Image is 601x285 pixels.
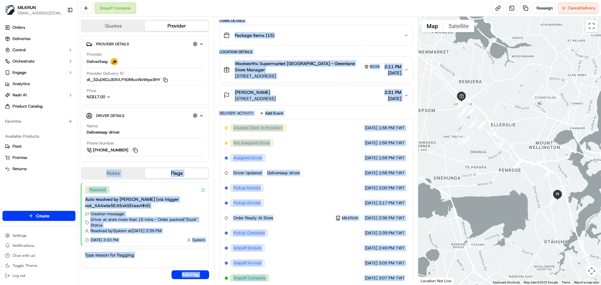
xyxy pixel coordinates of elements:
[3,231,75,240] button: Settings
[365,170,378,176] span: [DATE]
[110,58,118,65] img: delivereasy_logo.png
[379,125,405,131] span: 1:56 PM TWT
[3,56,75,66] button: Orchestrate
[13,243,34,248] span: Notifications
[467,107,475,115] div: 15
[379,170,405,176] span: 1:58 PM TWT
[458,137,466,145] div: 16
[220,85,412,105] button: [PERSON_NAME][STREET_ADDRESS]2:31 PM[DATE]
[3,68,75,78] button: Engage
[365,125,378,131] span: [DATE]
[458,99,466,107] div: 14
[3,141,75,151] button: Fleet
[513,160,521,168] div: 20
[3,45,75,55] button: Control
[5,166,73,172] a: Returns
[379,245,405,251] span: 2:49 PM TWT
[13,92,27,98] span: Nash AI
[478,121,486,129] div: 18
[379,200,405,206] span: 2:17 PM TWT
[3,90,75,100] button: Nash AI
[460,99,468,107] div: 8
[86,39,204,49] button: Provider Details
[13,70,26,75] span: Engage
[235,60,361,73] span: Woolworths Supermarket [GEOGRAPHIC_DATA] - Greenlane Store Manager
[235,73,382,79] span: [STREET_ADDRESS]
[585,20,598,32] button: Toggle fullscreen view
[3,153,75,163] button: Promise
[459,96,467,104] div: 12
[342,216,358,221] span: MILKRUN
[18,4,36,11] button: MILKRUN
[87,71,124,76] span: Provider Delivery ID
[18,11,62,16] button: [EMAIL_ADDRESS][DOMAIN_NAME]
[3,79,75,89] a: Analytics
[13,155,27,160] span: Promise
[5,144,73,149] a: Fleet
[233,275,266,281] span: Dropoff Complete
[365,245,378,251] span: [DATE]
[13,233,27,238] span: Settings
[456,94,464,103] div: 11
[370,64,380,69] span: 9039
[96,42,129,47] span: Provider Details
[93,147,128,153] span: [PHONE_NUMBER]
[543,170,552,178] div: 21
[365,140,378,146] span: [DATE]
[463,136,471,144] div: 17
[87,59,108,64] span: DeliverEasy
[550,196,558,204] div: 22
[87,140,114,146] span: Phone Number
[219,18,413,23] div: Items Details
[568,5,596,11] span: Cancel Delivery
[267,170,300,176] span: Delivereasy driver
[457,99,465,107] div: 6
[379,230,405,236] span: 2:39 PM TWT
[172,270,209,279] button: Add Flag
[13,166,27,172] span: Returns
[497,140,505,149] div: 19
[478,121,486,129] div: 1
[87,77,168,83] button: dl_32uD6Cu3I3VLP50NfuxWzWqw3HY
[145,21,208,31] button: Provider
[36,213,49,219] span: Create
[365,275,378,281] span: [DATE]
[220,25,412,45] button: Package Items (15)
[459,96,467,104] div: 13
[81,21,145,31] button: Quotes
[257,109,285,117] button: Add Event
[3,211,75,221] button: Create
[233,125,283,131] span: Created (Sent To Provider)
[365,215,378,221] span: [DATE]
[460,118,469,126] div: 3
[86,110,204,121] button: Driver Details
[493,280,520,285] button: Keyboard shortcuts
[90,211,125,217] span: Creation message:
[379,275,405,281] span: 3:07 PM TWT
[5,155,73,160] a: Promise
[235,95,276,102] span: [STREET_ADDRESS]
[85,196,205,209] div: Auto resolved by [PERSON_NAME] (via trigger not_XA4wte5EJt5xkSErasvHh9)
[96,113,124,118] span: Driver Details
[87,94,105,99] span: NZ$17.00
[524,281,558,284] span: Map data ©2025 Google
[384,89,401,95] span: 2:31 PM
[3,164,75,174] button: Returns
[365,185,378,191] span: [DATE]
[379,140,405,146] span: 1:56 PM TWT
[233,230,265,236] span: Pickup Complete
[81,168,145,178] button: Notes
[13,263,38,268] span: Toggle Theme
[365,200,378,206] span: [DATE]
[3,131,75,141] div: Available Products
[3,261,75,270] button: Toggle Theme
[13,144,22,149] span: Fleet
[90,237,118,242] span: [DATE] 2:33 PM
[13,253,35,258] span: Chat with us!
[443,20,474,32] button: Show satellite imagery
[85,186,110,194] div: Resolved
[3,251,75,260] button: Chat with us!
[537,5,553,11] span: Reassign
[3,34,75,44] a: Deliveries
